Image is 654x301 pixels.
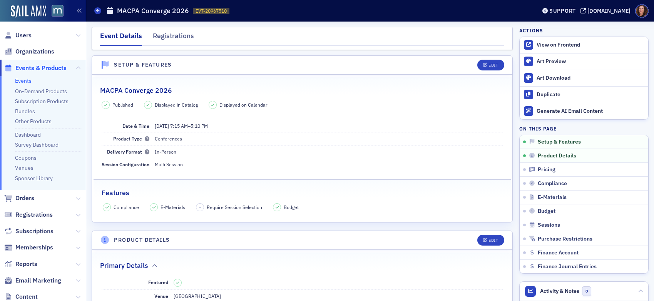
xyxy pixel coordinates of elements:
div: Support [549,7,576,14]
a: Survey Dashboard [15,141,59,148]
a: Dashboard [15,131,41,138]
span: In-Person [155,149,176,155]
span: Compliance [114,204,139,211]
div: Art Download [537,75,644,82]
span: Finance Journal Entries [538,263,597,270]
time: 5:10 PM [191,123,208,129]
a: Orders [4,194,34,202]
h2: Primary Details [100,261,148,271]
a: View on Frontend [520,37,648,53]
span: 0 [582,286,592,296]
button: Duplicate [520,86,648,103]
a: Events & Products [4,64,67,72]
a: Sponsor Library [15,175,53,182]
a: On-Demand Products [15,88,67,95]
span: Email Marketing [15,276,61,285]
span: Events & Products [15,64,67,72]
div: Event Details [100,31,142,46]
a: Email Marketing [4,276,61,285]
span: – [199,204,201,210]
h1: MACPA Converge 2026 [117,6,189,15]
span: Reports [15,260,37,268]
span: Delivery Format [107,149,149,155]
span: Memberships [15,243,53,252]
span: Session Configuration [102,161,149,167]
button: Edit [477,60,504,70]
span: Displayed in Catalog [155,101,198,108]
span: Budget [284,204,299,211]
span: Displayed on Calendar [219,101,268,108]
a: Content [4,293,38,301]
span: Registrations [15,211,53,219]
span: Finance Account [538,249,579,256]
h4: Product Details [114,236,170,244]
div: Art Preview [537,58,644,65]
div: View on Frontend [537,42,644,48]
h2: MACPA Converge 2026 [100,85,172,95]
time: 7:15 AM [170,123,188,129]
span: Budget [538,208,555,215]
span: Published [112,101,133,108]
span: EVT-20967510 [196,8,227,14]
span: Subscriptions [15,227,54,236]
span: Featured [148,279,168,285]
span: Orders [15,194,34,202]
span: Pricing [538,166,555,173]
div: Edit [488,238,498,242]
span: Require Session Selection [207,204,262,211]
a: Other Products [15,118,52,125]
h4: Actions [519,27,543,34]
a: Art Preview [520,54,648,70]
span: Purchase Restrictions [538,236,592,242]
span: Compliance [538,180,567,187]
span: Users [15,31,32,40]
span: Date & Time [122,123,149,129]
span: Sessions [538,222,560,229]
span: E-Materials [161,204,185,211]
button: Edit [477,235,504,246]
span: Conferences [155,135,182,142]
span: Organizations [15,47,54,56]
span: Setup & Features [538,139,581,145]
a: Subscriptions [4,227,54,236]
a: Organizations [4,47,54,56]
h4: On this page [519,125,649,132]
h4: Setup & Features [114,61,172,69]
button: Generate AI Email Content [520,103,648,119]
button: [DOMAIN_NAME] [580,8,633,13]
div: Generate AI Email Content [537,108,644,115]
span: [DATE] [155,123,169,129]
a: Memberships [4,243,53,252]
a: Bundles [15,108,35,115]
a: Users [4,31,32,40]
img: SailAMX [11,5,46,18]
span: Profile [635,4,649,18]
h2: Features [102,188,129,198]
span: – [155,123,208,129]
span: Product Type [113,135,149,142]
a: Venues [15,164,33,171]
a: Coupons [15,154,37,161]
div: Registrations [153,31,194,45]
a: View Homepage [46,5,64,18]
a: Reports [4,260,37,268]
span: Activity & Notes [540,287,579,295]
div: Duplicate [537,91,644,98]
span: Product Details [538,152,576,159]
span: Venue [154,293,168,299]
span: E-Materials [538,194,567,201]
div: Edit [488,63,498,67]
a: Registrations [4,211,53,219]
a: Subscription Products [15,98,69,105]
span: [GEOGRAPHIC_DATA] [174,293,221,299]
span: Multi Session [155,161,183,167]
span: Content [15,293,38,301]
img: SailAMX [52,5,64,17]
a: Events [15,77,32,84]
div: [DOMAIN_NAME] [587,7,631,14]
a: Art Download [520,70,648,86]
